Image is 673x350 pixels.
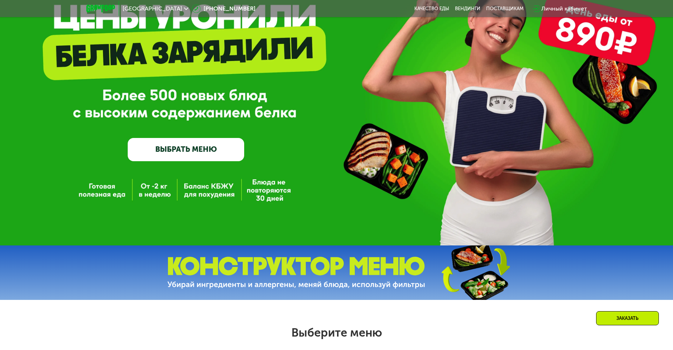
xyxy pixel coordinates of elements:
a: ВЫБРАТЬ МЕНЮ [128,138,244,161]
div: Личный кабинет [541,4,587,13]
h2: Выберите меню [23,325,650,340]
a: Вендинги [455,6,480,12]
a: Качество еды [414,6,449,12]
span: [GEOGRAPHIC_DATA] [123,6,182,12]
div: поставщикам [486,6,524,12]
a: [PHONE_NUMBER] [192,4,255,13]
div: Заказать [596,311,659,325]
